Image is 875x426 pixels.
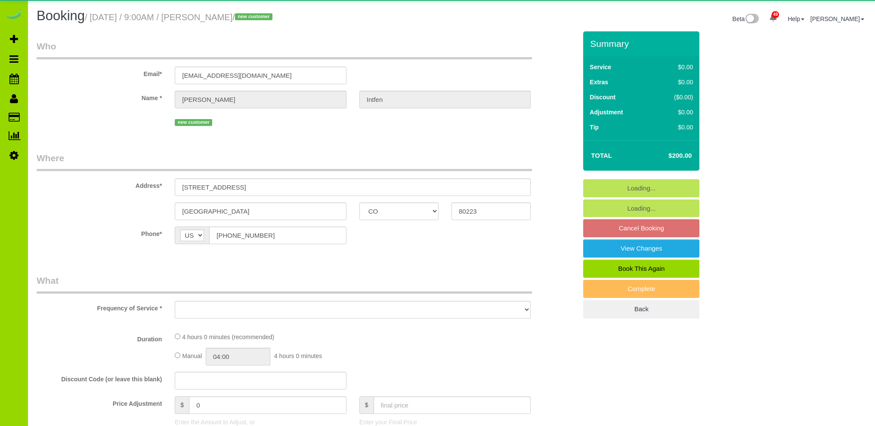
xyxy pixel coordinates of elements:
span: Manual [182,352,202,359]
a: Back [583,300,699,318]
a: 49 [765,9,782,28]
span: Booking [37,8,85,23]
h3: Summary [590,39,695,49]
span: $ [175,396,189,414]
label: Frequency of Service * [30,301,168,313]
input: Email* [175,67,346,84]
label: Email* [30,67,168,78]
input: final price [374,396,531,414]
h4: $200.00 [643,152,692,159]
span: new customer [175,119,212,126]
span: / [232,12,275,22]
label: Tip [590,123,599,132]
span: 4 hours 0 minutes (recommended) [182,334,274,340]
input: First Name* [175,91,346,108]
a: Help [788,15,804,22]
label: Extras [590,78,608,86]
label: Price Adjustment [30,396,168,408]
input: Phone* [209,227,346,244]
label: Adjustment [590,108,623,116]
legend: Where [37,152,532,171]
div: $0.00 [656,123,693,132]
img: New interface [745,14,759,25]
label: Duration [30,332,168,343]
label: Name * [30,91,168,102]
label: Discount Code (or leave this blank) [30,372,168,383]
span: $ [359,396,374,414]
a: Book This Again [583,260,699,278]
input: City* [175,202,346,220]
a: Beta [733,15,759,22]
label: Phone* [30,227,168,238]
legend: Who [37,40,532,59]
div: $0.00 [656,108,693,116]
div: $0.00 [656,78,693,86]
label: Discount [590,93,615,101]
span: 49 [772,11,779,18]
small: / [DATE] / 9:00AM / [PERSON_NAME] [85,12,275,22]
legend: What [37,274,532,294]
a: View Changes [583,239,699,257]
input: Last Name* [359,91,531,108]
label: Service [590,63,611,71]
span: 4 hours 0 minutes [274,352,322,359]
span: new customer [235,13,272,20]
div: $0.00 [656,63,693,71]
img: Automaid Logo [5,9,22,21]
strong: Total [591,152,612,159]
input: Zip Code* [451,202,531,220]
div: ($0.00) [656,93,693,101]
label: Address* [30,178,168,190]
a: [PERSON_NAME] [810,15,864,22]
